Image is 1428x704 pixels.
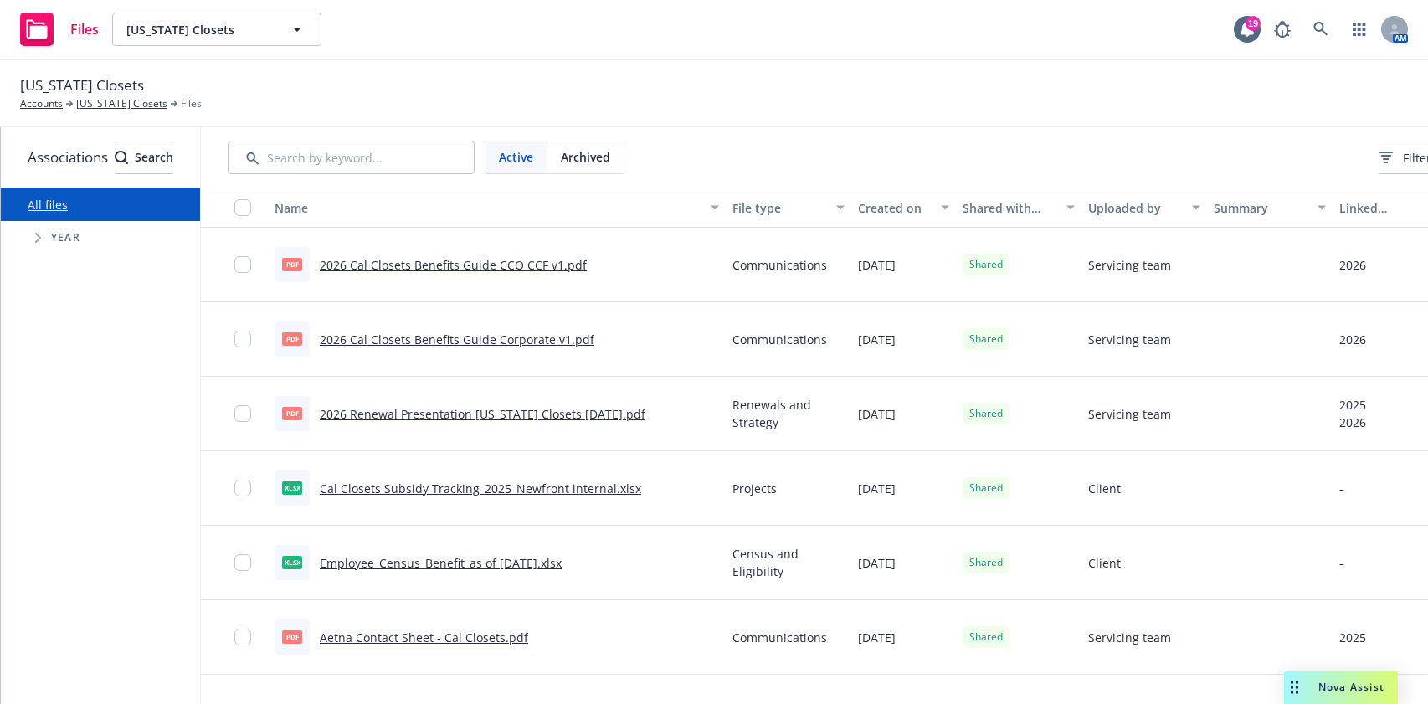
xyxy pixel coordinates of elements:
[969,555,1003,570] span: Shared
[1088,331,1171,348] span: Servicing team
[1339,331,1366,348] div: 2026
[1339,256,1366,274] div: 2026
[1339,480,1343,497] div: -
[969,406,1003,421] span: Shared
[1088,199,1182,217] div: Uploaded by
[732,629,827,646] span: Communications
[732,256,827,274] span: Communications
[126,21,271,39] span: [US_STATE] Closets
[320,406,645,422] a: 2026 Renewal Presentation [US_STATE] Closets [DATE].pdf
[1088,629,1171,646] span: Servicing team
[51,233,80,243] span: Year
[268,188,726,228] button: Name
[858,629,896,646] span: [DATE]
[858,331,896,348] span: [DATE]
[858,480,896,497] span: [DATE]
[732,545,845,580] span: Census and Eligibility
[726,188,851,228] button: File type
[181,96,202,111] span: Files
[234,199,251,216] input: Select all
[1214,199,1307,217] div: Summary
[1246,16,1261,31] div: 19
[320,480,641,496] a: Cal Closets Subsidy Tracking_2025_Newfront internal.xlsx
[1343,13,1376,46] a: Switch app
[963,199,1056,217] div: Shared with client
[858,405,896,423] span: [DATE]
[28,197,68,213] a: All files
[112,13,321,46] button: [US_STATE] Closets
[1088,405,1171,423] span: Servicing team
[275,199,701,217] div: Name
[282,407,302,419] span: pdf
[969,331,1003,347] span: Shared
[228,141,475,174] input: Search by keyword...
[499,148,533,166] span: Active
[1207,188,1333,228] button: Summary
[13,6,105,53] a: Files
[282,556,302,568] span: xlsx
[858,256,896,274] span: [DATE]
[282,630,302,643] span: pdf
[282,332,302,345] span: pdf
[76,96,167,111] a: [US_STATE] Closets
[732,396,845,431] span: Renewals and Strategy
[320,629,528,645] a: Aetna Contact Sheet - Cal Closets.pdf
[1,221,200,254] div: Tree Example
[1339,414,1366,431] div: 2026
[561,148,610,166] span: Archived
[115,151,128,164] svg: Search
[1339,396,1366,414] div: 2025
[1081,188,1207,228] button: Uploaded by
[1284,671,1305,704] div: Drag to move
[1088,554,1121,572] span: Client
[234,256,251,273] input: Toggle Row Selected
[1088,256,1171,274] span: Servicing team
[115,141,173,174] button: SearchSearch
[969,629,1003,645] span: Shared
[320,331,594,347] a: 2026 Cal Closets Benefits Guide Corporate v1.pdf
[858,554,896,572] span: [DATE]
[234,331,251,347] input: Toggle Row Selected
[234,480,251,496] input: Toggle Row Selected
[234,629,251,645] input: Toggle Row Selected
[1339,554,1343,572] div: -
[20,96,63,111] a: Accounts
[851,188,956,228] button: Created on
[320,257,587,273] a: 2026 Cal Closets Benefits Guide CCO CCF v1.pdf
[282,258,302,270] span: pdf
[1088,480,1121,497] span: Client
[28,146,108,168] span: Associations
[956,188,1081,228] button: Shared with client
[858,199,931,217] div: Created on
[732,199,826,217] div: File type
[20,75,144,96] span: [US_STATE] Closets
[234,405,251,422] input: Toggle Row Selected
[969,480,1003,496] span: Shared
[320,555,562,571] a: Employee_Census_Benefit_as of [DATE].xlsx
[1266,13,1299,46] a: Report a Bug
[234,554,251,571] input: Toggle Row Selected
[1284,671,1398,704] button: Nova Assist
[969,257,1003,272] span: Shared
[1304,13,1338,46] a: Search
[70,23,99,36] span: Files
[1339,629,1366,646] div: 2025
[115,141,173,173] div: Search
[732,331,827,348] span: Communications
[282,481,302,494] span: xlsx
[732,480,777,497] span: Projects
[1318,680,1384,694] span: Nova Assist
